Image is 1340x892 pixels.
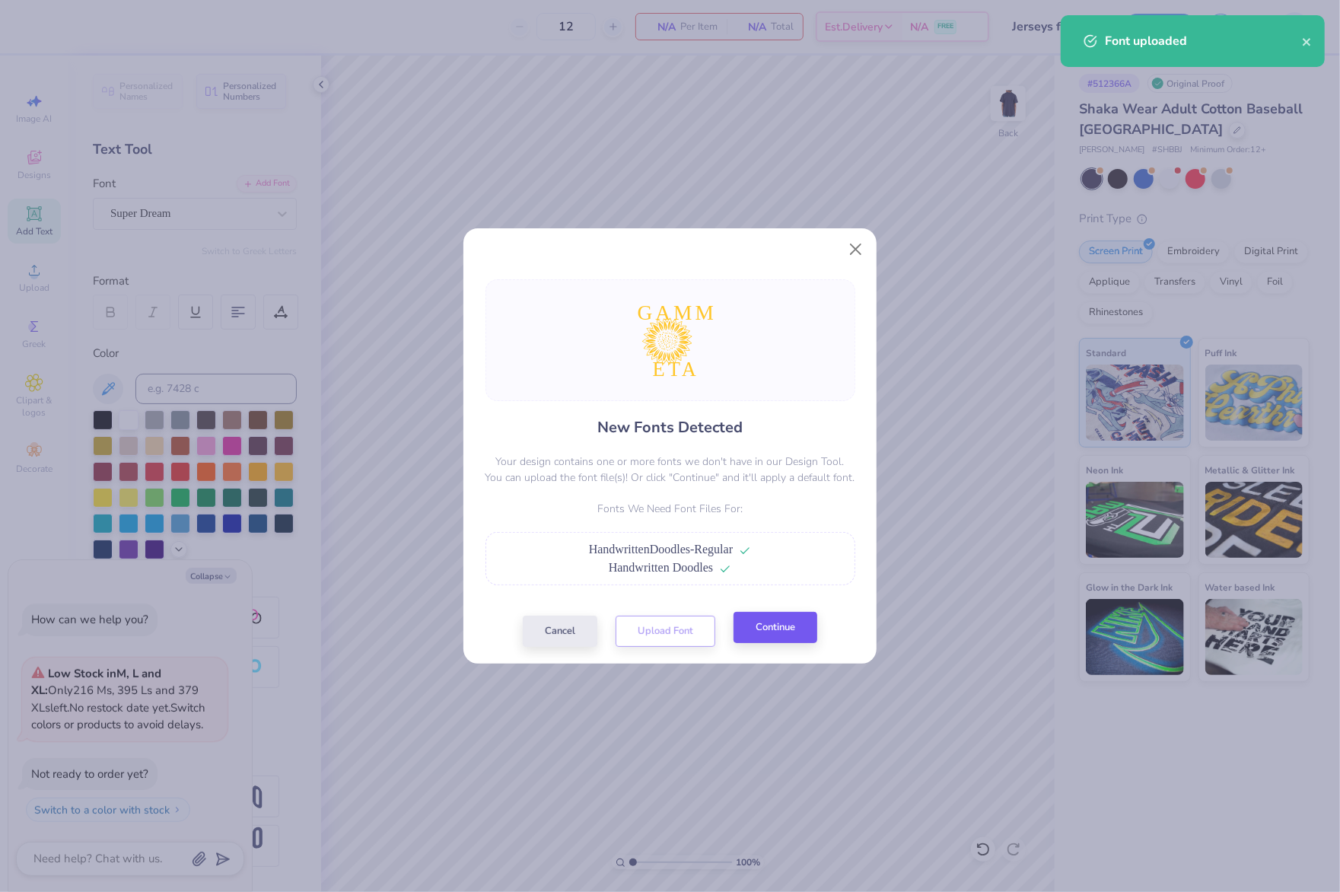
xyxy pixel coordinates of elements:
button: Continue [734,612,817,643]
div: Font uploaded [1105,32,1302,50]
button: Cancel [523,616,597,647]
button: Close [842,234,871,263]
button: close [1302,32,1313,50]
p: Your design contains one or more fonts we don't have in our Design Tool. You can upload the font ... [485,454,855,486]
span: Handwritten Doodles [609,561,713,574]
p: Fonts We Need Font Files For: [485,501,855,517]
h4: New Fonts Detected [597,416,743,438]
span: HandwrittenDoodles-Regular [589,543,733,556]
